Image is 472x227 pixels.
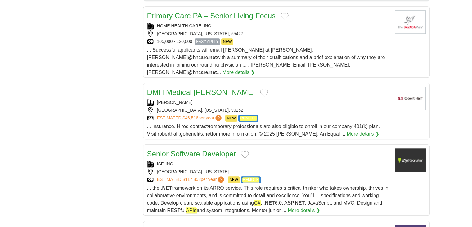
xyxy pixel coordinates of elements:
[347,130,379,138] a: More details ❯
[395,148,426,172] img: Company logo
[260,89,268,97] button: Add to favorite jobs
[157,100,193,105] a: [PERSON_NAME]
[147,47,385,75] span: ... Successful applicants will email [PERSON_NAME] at [PERSON_NAME].[PERSON_NAME]@hhcare. with a ...
[218,176,224,183] span: ?
[147,30,390,37] div: [GEOGRAPHIC_DATA], [US_STATE], 55427
[242,177,259,182] em: REMOTE
[241,151,249,158] button: Add to favorite jobs
[209,70,217,75] strong: net
[215,115,222,121] span: ?
[240,116,256,121] em: REMOTE
[395,10,426,34] img: BAYADA Home Health Care logo
[209,55,217,60] strong: net
[225,115,237,122] span: NEW
[295,200,305,206] strong: NET
[228,176,240,183] span: NEW
[147,12,276,20] a: Primary Care PA – Senior Living Focus
[162,185,172,191] strong: NET
[195,38,220,45] span: EASY APPLY
[147,185,389,213] span: ... the . framework on its ARRO service. This role requires a critical thinker who takes ownershi...
[147,124,380,137] span: ... insurance. Hired contract/temporary professionals are also eligible to enroll in our company ...
[288,207,320,214] a: More details ❯
[147,38,390,45] div: 105,000 - 120,000
[204,131,212,137] strong: net
[395,87,426,110] img: Robert Half logo
[186,207,197,213] em: APIs
[147,169,390,175] div: [GEOGRAPHIC_DATA], [US_STATE]
[223,69,255,76] a: More details ❯
[147,150,236,158] a: Senior Software Developer
[147,88,255,96] a: DMH Medical [PERSON_NAME]
[265,200,275,206] strong: NET
[182,177,200,182] span: $117,858
[254,200,261,206] em: C#
[221,38,233,45] span: NEW
[281,13,289,20] button: Add to favorite jobs
[147,107,390,113] div: [GEOGRAPHIC_DATA], [US_STATE], 90262
[157,176,226,183] a: ESTIMATED:$117,858per year?
[182,115,198,120] span: $46,516
[147,161,390,167] div: ISF, INC.
[157,23,213,28] a: HOME HEALTH CARE, INC.
[157,115,223,122] a: ESTIMATED:$46,516per year?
